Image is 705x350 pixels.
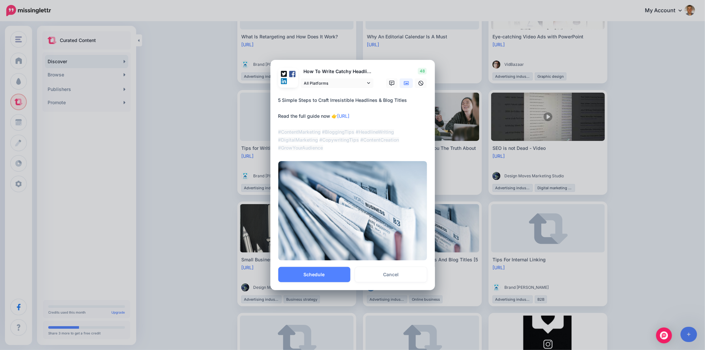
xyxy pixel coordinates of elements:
a: Cancel [355,267,427,282]
span: All Platforms [304,80,366,87]
div: Open Intercom Messenger [656,328,672,343]
mark: #GrowYourAudience [278,145,323,151]
span: 48 [418,68,427,74]
img: O8WPUWWRSQPBXZ3NVNWZVK5ROOHMGSDL.jpg [278,161,427,260]
a: All Platforms [301,78,373,88]
p: How To Write Catchy Headlines And Blog Titles [5 Easy Steps] [301,68,374,75]
div: 5 Simple Steps to Craft Irresistible Headlines & Blog Titles Read the full guide now 👉 [278,96,430,152]
button: Schedule [278,267,350,282]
